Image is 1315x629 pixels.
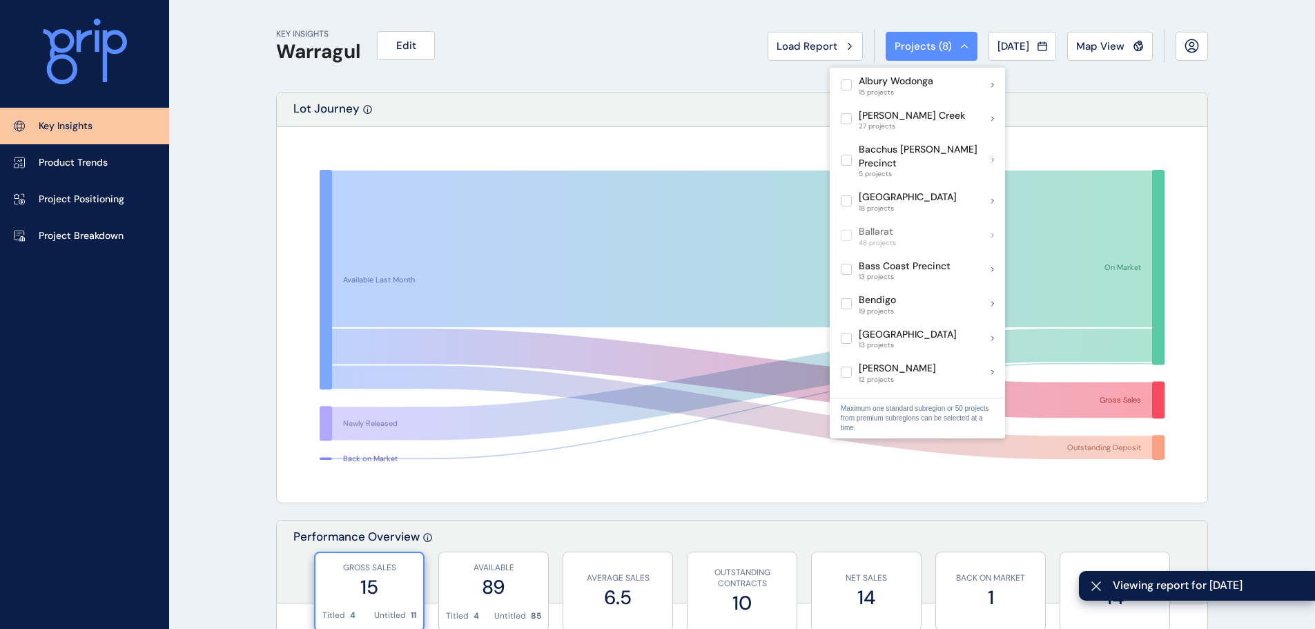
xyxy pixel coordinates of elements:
span: 18 projects [859,204,957,213]
p: [PERSON_NAME] [859,362,936,376]
span: 13 projects [859,273,951,281]
p: Titled [322,610,345,621]
button: Edit [377,31,435,60]
p: Project Breakdown [39,229,124,243]
span: Edit [396,39,416,52]
p: 11 [411,610,416,621]
p: Key Insights [39,119,92,133]
p: Performance Overview [293,529,420,603]
p: AVERAGE SALES [570,572,665,584]
label: 14 [819,584,914,611]
p: 4 [350,610,355,621]
label: 1 [943,584,1038,611]
span: 27 projects [859,122,965,130]
p: [PERSON_NAME] Creek [859,109,965,123]
button: Projects (8) [886,32,977,61]
label: 6.5 [570,584,665,611]
p: AVAILABLE [446,562,541,574]
p: Bendigo [859,293,896,307]
p: Untitled [374,610,406,621]
p: Titled [446,610,469,622]
p: 4 [474,610,479,622]
p: KEY INSIGHTS [276,28,360,40]
p: Project Positioning [39,193,124,206]
p: BACK ON MARKET [943,572,1038,584]
span: Projects ( 8 ) [895,39,952,53]
p: [GEOGRAPHIC_DATA] [859,328,957,342]
p: Ballarat [859,225,896,239]
p: Product Trends [39,156,108,170]
span: 48 projects [859,239,896,247]
p: GROSS SALES [322,562,416,574]
span: 13 projects [859,341,957,349]
label: 10 [694,590,790,617]
span: 12 projects [859,376,936,384]
span: 5 projects [859,170,992,178]
p: Untitled [494,610,526,622]
p: Albury Wodonga [859,75,933,88]
p: Bass Coast Precinct [859,260,951,273]
span: Viewing report for [DATE] [1113,578,1304,593]
button: [DATE] [988,32,1056,61]
p: Lot Journey [293,101,360,126]
p: OUTSTANDING CONTRACTS [694,567,790,590]
label: 89 [446,574,541,601]
span: 15 projects [859,88,933,97]
span: Map View [1076,39,1124,53]
p: [GEOGRAPHIC_DATA] [859,191,957,204]
p: Maximum one standard subregion or 50 projects from premium subregions can be selected at a time. [841,404,994,433]
span: [DATE] [997,39,1029,53]
span: 19 projects [859,307,896,316]
button: Map View [1067,32,1153,61]
p: NET SALES [819,572,914,584]
label: 14 [1067,584,1162,611]
span: Load Report [777,39,837,53]
p: [PERSON_NAME] Precinct [859,396,977,410]
h1: Warragul [276,40,360,64]
button: Load Report [768,32,863,61]
p: Bacchus [PERSON_NAME] Precinct [859,143,992,170]
label: 15 [322,574,416,601]
p: NEWLY RELEASED [1067,572,1162,584]
p: 85 [531,610,541,622]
